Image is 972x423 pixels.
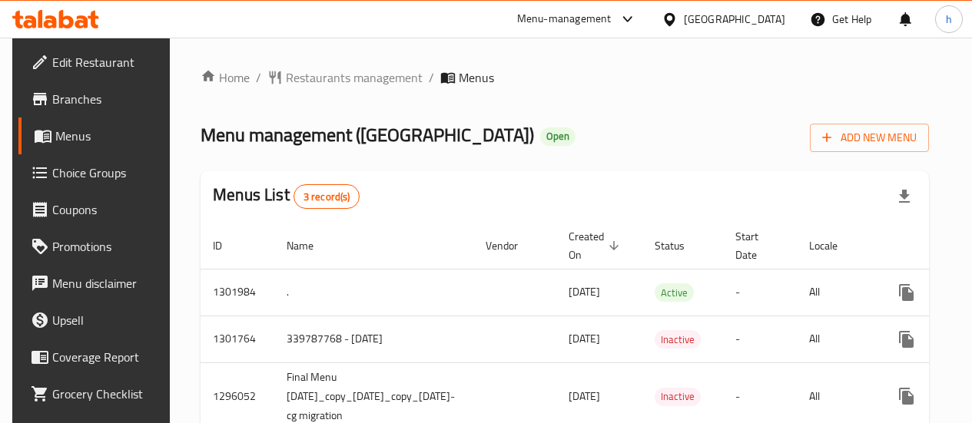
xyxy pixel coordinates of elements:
a: Edit Restaurant [18,44,174,81]
a: Upsell [18,302,174,339]
span: [DATE] [569,386,600,406]
span: Inactive [655,331,701,349]
td: . [274,269,473,316]
td: - [723,269,797,316]
a: Menu disclaimer [18,265,174,302]
span: 3 record(s) [294,190,360,204]
button: Change Status [925,378,962,415]
span: Menus [55,127,162,145]
td: 339787768 - [DATE] [274,316,473,362]
div: Inactive [655,330,701,349]
li: / [429,68,434,87]
span: Open [540,130,576,143]
button: Change Status [925,321,962,358]
button: Add New Menu [810,124,929,152]
h2: Menus List [213,183,360,209]
a: Choice Groups [18,154,174,191]
span: Start Date [735,227,778,264]
span: Created On [569,227,624,264]
span: h [946,11,952,28]
div: Total records count [294,184,360,209]
td: All [797,269,876,316]
a: Coverage Report [18,339,174,375]
span: Name [287,236,333,255]
span: Coverage Report [52,348,162,366]
div: Menu-management [517,10,612,28]
a: Menus [18,117,174,154]
span: ID [213,236,242,255]
a: Grocery Checklist [18,375,174,412]
span: Menu disclaimer [52,274,162,292]
span: Grocery Checklist [52,385,162,403]
span: Coupons [52,200,162,219]
span: Locale [809,236,858,255]
td: - [723,316,797,362]
span: Vendor [486,236,538,255]
span: Branches [52,90,162,108]
span: Restaurants management [286,68,423,87]
span: [DATE] [569,282,600,302]
nav: breadcrumb [201,68,929,87]
td: 1301764 [201,316,274,362]
button: more [888,274,925,311]
span: Promotions [52,237,162,256]
a: Home [201,68,250,87]
div: Open [540,127,576,146]
div: [GEOGRAPHIC_DATA] [684,11,785,28]
span: Status [655,236,705,255]
td: All [797,316,876,362]
span: Add New Menu [822,128,917,147]
span: Inactive [655,388,701,405]
button: Change Status [925,274,962,311]
span: Active [655,284,694,302]
a: Coupons [18,191,174,228]
a: Restaurants management [267,68,423,87]
td: 1301984 [201,269,274,316]
button: more [888,321,925,358]
div: Export file [886,178,923,215]
span: Menus [459,68,494,87]
span: Edit Restaurant [52,53,162,71]
span: [DATE] [569,329,600,349]
div: Inactive [655,388,701,406]
span: Upsell [52,311,162,329]
span: Menu management ( [GEOGRAPHIC_DATA] ) [201,117,534,152]
a: Branches [18,81,174,117]
li: / [256,68,261,87]
a: Promotions [18,228,174,265]
button: more [888,378,925,415]
span: Choice Groups [52,164,162,182]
